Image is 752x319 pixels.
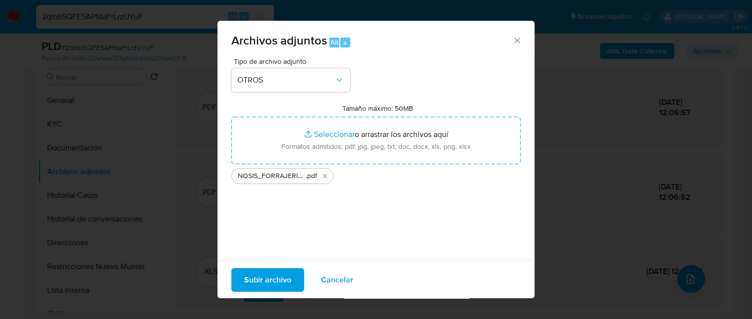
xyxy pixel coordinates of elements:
button: Subir archivo [231,268,304,291]
span: Cancelar [321,269,353,290]
ul: Archivos seleccionados [231,164,521,184]
span: OTROS [237,75,334,85]
span: NOSIS_FORRAJERIA Y ALIMENTOS DEL ESTE SRL [238,171,306,181]
button: Cerrar [512,36,521,45]
label: Tamaño máximo: 50MB [342,104,413,113]
span: .pdf [306,171,317,181]
span: Tipo de archivo adjunto [234,58,353,65]
button: OTROS [231,68,350,92]
button: Cancelar [308,268,366,291]
span: a [343,38,347,47]
span: Archivos adjuntos [231,32,327,49]
span: Subir archivo [244,269,291,290]
button: Eliminar NOSIS_FORRAJERIA Y ALIMENTOS DEL ESTE SRL.pdf [319,170,331,182]
span: Alt [330,38,338,47]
